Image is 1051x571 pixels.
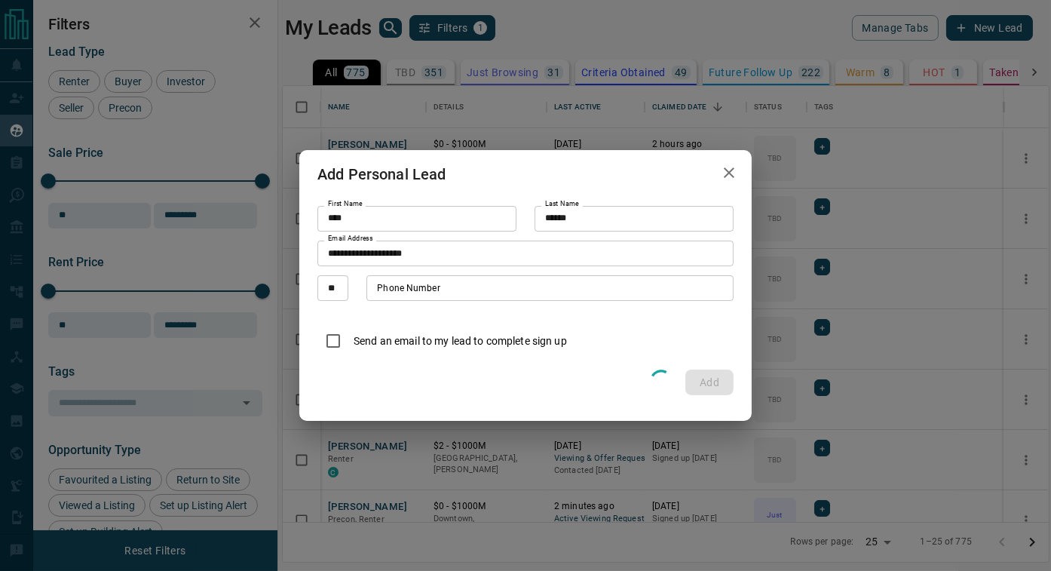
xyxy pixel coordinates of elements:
h2: Add Personal Lead [299,150,464,198]
label: First Name [328,199,363,209]
p: Send an email to my lead to complete sign up [354,333,567,349]
label: Email Address [328,234,373,244]
label: Last Name [545,199,579,209]
div: Loading [646,366,676,398]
